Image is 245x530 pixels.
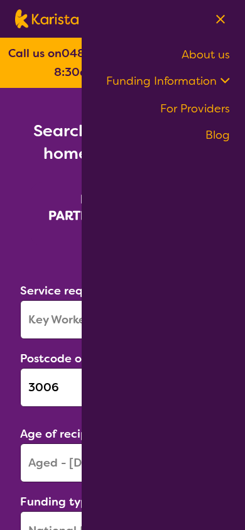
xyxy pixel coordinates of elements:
[20,283,112,298] label: Service required
[20,426,110,441] label: Age of recipient
[160,101,230,116] a: For Providers
[216,14,225,24] img: close the menu
[182,47,230,62] a: About us
[15,9,79,28] img: Karista logo
[205,127,230,143] a: Blog
[20,351,129,366] label: Postcode or Suburb
[48,191,197,240] b: FREE TO NDIS PARTICIPANTS AND HCP RECIPIENTS
[20,119,225,165] h1: Search for disability or home care services.
[8,46,237,80] b: Call us on [DATE] to [DATE] 8:30am to 6:30pm AEST
[20,494,95,509] label: Funding type
[20,368,225,407] input: Type
[62,46,140,61] a: 0485 972 676
[106,73,230,89] a: Funding Information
